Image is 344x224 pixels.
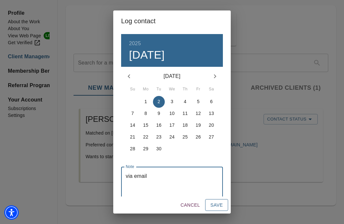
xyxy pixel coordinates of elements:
[179,131,191,143] button: 25
[156,134,161,140] p: 23
[130,145,135,152] p: 28
[166,86,178,93] span: We
[166,120,178,131] button: 17
[183,122,188,128] p: 18
[205,199,228,211] button: Save
[140,143,152,155] button: 29
[179,108,191,120] button: 11
[179,96,191,108] button: 4
[144,98,147,105] p: 1
[143,145,148,152] p: 29
[192,131,204,143] button: 26
[156,145,161,152] p: 30
[179,86,191,93] span: Th
[166,96,178,108] button: 3
[184,98,186,105] p: 4
[166,108,178,120] button: 10
[205,120,217,131] button: 20
[127,86,139,93] span: Su
[143,134,148,140] p: 22
[140,131,152,143] button: 22
[205,131,217,143] button: 27
[192,96,204,108] button: 5
[140,86,152,93] span: Mo
[143,122,148,128] p: 15
[129,48,165,62] button: [DATE]
[158,98,160,105] p: 2
[121,16,223,26] h2: Log contact
[153,120,165,131] button: 16
[4,205,19,220] div: Accessibility Menu
[153,96,165,108] button: 2
[205,96,217,108] button: 6
[192,120,204,131] button: 19
[169,122,175,128] p: 17
[209,122,214,128] p: 20
[183,110,188,117] p: 11
[153,131,165,143] button: 23
[210,98,213,105] p: 6
[196,110,201,117] p: 12
[192,108,204,120] button: 12
[127,120,139,131] button: 14
[178,199,203,211] button: Cancel
[130,122,135,128] p: 14
[210,201,223,209] span: Save
[140,120,152,131] button: 15
[209,134,214,140] p: 27
[196,122,201,128] p: 19
[140,96,152,108] button: 1
[126,173,218,192] textarea: via email
[209,110,214,117] p: 13
[197,98,200,105] p: 5
[196,134,201,140] p: 26
[127,143,139,155] button: 28
[171,98,173,105] p: 3
[156,122,161,128] p: 16
[183,134,188,140] p: 25
[205,86,217,93] span: Sa
[130,134,135,140] p: 21
[205,108,217,120] button: 13
[179,120,191,131] button: 18
[129,39,141,48] button: 2025
[169,110,175,117] p: 10
[144,110,147,117] p: 8
[181,201,200,209] span: Cancel
[158,110,160,117] p: 9
[127,131,139,143] button: 21
[140,108,152,120] button: 8
[131,110,134,117] p: 7
[153,86,165,93] span: Tu
[169,134,175,140] p: 24
[137,72,207,80] p: [DATE]
[153,108,165,120] button: 9
[153,143,165,155] button: 30
[166,131,178,143] button: 24
[192,86,204,93] span: Fr
[127,108,139,120] button: 7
